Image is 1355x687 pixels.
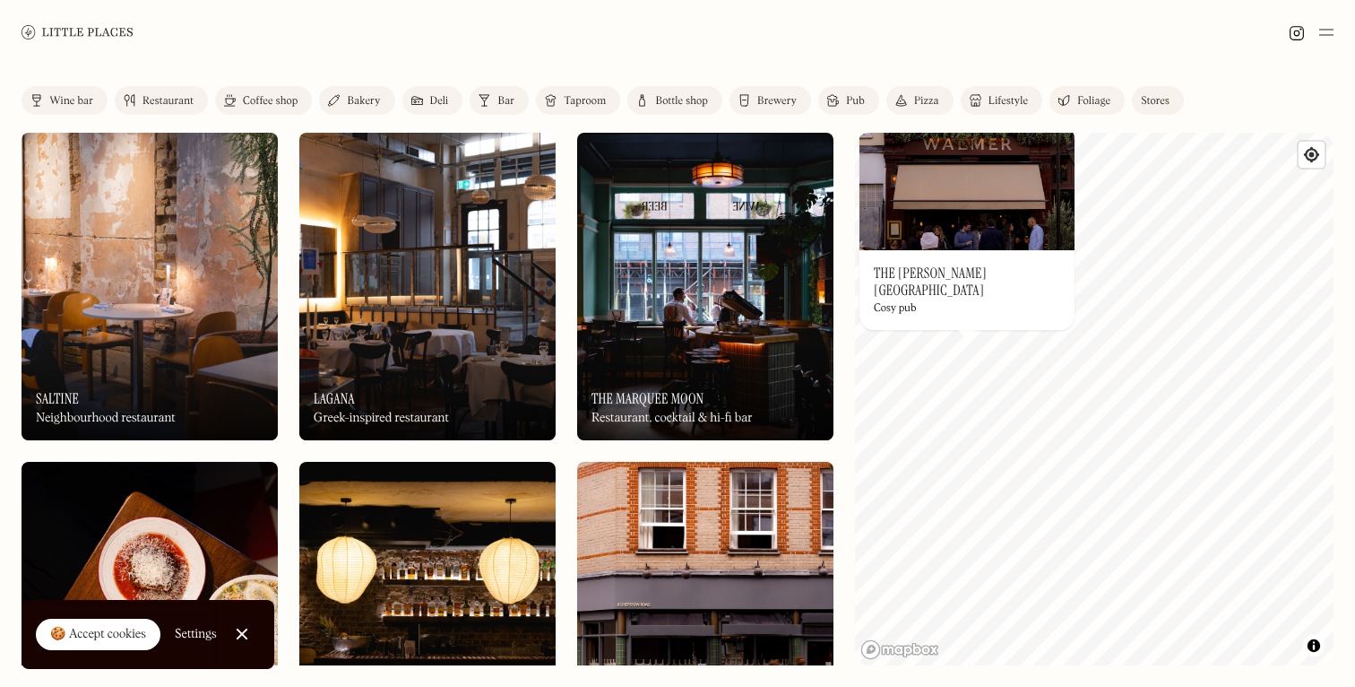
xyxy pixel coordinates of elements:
[874,265,1060,299] h3: The [PERSON_NAME][GEOGRAPHIC_DATA]
[36,619,160,651] a: 🍪 Accept cookies
[470,86,529,115] a: Bar
[846,96,865,107] div: Pub
[536,86,620,115] a: Taproom
[1141,96,1169,107] div: Stores
[855,133,1333,665] canvas: Map
[564,96,606,107] div: Taproom
[215,86,312,115] a: Coffee shop
[886,86,954,115] a: Pizza
[1303,635,1325,657] button: Toggle attribution
[36,390,79,407] h3: Saltine
[299,133,556,440] img: Lagana
[224,616,260,652] a: Close Cookie Popup
[591,390,703,407] h3: The Marquee Moon
[1299,142,1325,168] button: Find my location
[22,133,278,440] img: Saltine
[961,86,1042,115] a: Lifestyle
[241,634,242,635] div: Close Cookie Popup
[627,86,722,115] a: Bottle shop
[319,86,394,115] a: Bakery
[142,96,194,107] div: Restaurant
[22,86,108,115] a: Wine bar
[115,86,208,115] a: Restaurant
[243,96,298,107] div: Coffee shop
[1049,86,1125,115] a: Foliage
[22,133,278,440] a: SaltineSaltineSaltineNeighbourhood restaurant
[175,614,217,655] a: Settings
[577,133,833,440] a: The Marquee MoonThe Marquee MoonThe Marquee MoonRestaurant, cocktail & hi-fi bar
[49,96,93,107] div: Wine bar
[50,626,146,644] div: 🍪 Accept cookies
[314,390,355,407] h3: Lagana
[729,86,811,115] a: Brewery
[914,96,939,107] div: Pizza
[860,639,939,660] a: Mapbox homepage
[314,411,449,426] div: Greek-inspired restaurant
[430,96,449,107] div: Deli
[402,86,463,115] a: Deli
[859,125,1075,330] a: The Walmer CastleThe Walmer CastleThe [PERSON_NAME][GEOGRAPHIC_DATA]Cosy pub
[1077,96,1110,107] div: Foliage
[347,96,380,107] div: Bakery
[591,411,753,426] div: Restaurant, cocktail & hi-fi bar
[36,411,176,426] div: Neighbourhood restaurant
[874,303,916,316] div: Cosy pub
[299,133,556,440] a: LaganaLaganaLaganaGreek-inspired restaurant
[1308,636,1319,656] span: Toggle attribution
[1132,86,1184,115] a: Stores
[175,628,217,640] div: Settings
[859,125,1075,250] img: The Walmer Castle
[757,96,797,107] div: Brewery
[497,96,514,107] div: Bar
[577,133,833,440] img: The Marquee Moon
[818,86,879,115] a: Pub
[988,96,1028,107] div: Lifestyle
[655,96,708,107] div: Bottle shop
